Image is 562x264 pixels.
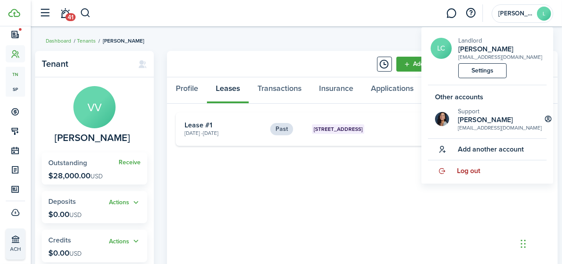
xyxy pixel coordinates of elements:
button: Open sidebar [37,5,54,22]
a: LC [431,38,452,59]
p: $28,000.00 [48,171,103,180]
span: Landlord [458,36,482,45]
panel-main-title: Tenant [42,59,129,69]
button: Actions [109,198,141,208]
h2: Lara Cooper [458,45,542,53]
card-title: Lease #1 [185,121,264,129]
button: Add another account [428,139,524,160]
span: USD [91,172,103,181]
a: Settings [458,63,507,78]
button: Timeline [377,57,392,72]
a: Dashboard [46,37,72,45]
card-description: [DATE] - [DATE] [185,129,264,137]
span: Deposits [48,196,76,206]
a: Tenants [77,37,96,45]
avatar-text: L [537,7,551,21]
a: ACH [6,228,25,260]
div: Drag [521,231,526,257]
div: [EMAIL_ADDRESS][DOMAIN_NAME] [458,53,542,61]
span: Lara [498,11,533,17]
button: Open menu [109,236,141,246]
img: TenantCloud [8,9,20,17]
button: Open resource center [464,6,479,21]
h2: Monica [458,116,542,124]
span: USD [69,210,82,220]
a: Receive [119,159,141,166]
a: Insurance [310,77,362,104]
a: sp [6,82,25,97]
a: Profile [167,77,207,104]
button: Search [80,6,91,21]
a: [PERSON_NAME] [458,45,542,53]
button: Open menu [109,198,141,208]
a: Transactions [249,77,310,104]
span: 41 [65,13,76,21]
p: $0.00 [48,249,82,257]
iframe: Chat Widget [518,222,562,264]
div: [EMAIL_ADDRESS][DOMAIN_NAME] [458,124,542,132]
img: Monica [435,112,449,126]
span: Outstanding [48,158,87,168]
a: Notifications [57,2,74,25]
span: Add another account [458,145,524,153]
a: Messaging [443,2,460,25]
button: Actions [109,236,141,246]
span: [STREET_ADDRESS] [314,125,363,133]
span: Credits [48,235,71,245]
span: Valerie Vance [54,133,130,144]
h5: Other accounts [428,92,547,102]
span: USD [69,249,82,258]
a: tn [6,67,25,82]
span: Support [458,107,479,116]
status: Past [270,123,293,135]
span: Log out [457,167,480,175]
p: ACH [10,245,62,253]
p: $0.00 [48,210,82,219]
a: Add invoice [396,57,452,72]
a: Log out [428,160,547,181]
avatar-text: VV [73,86,116,128]
span: [PERSON_NAME] [103,37,145,45]
a: Applications [362,77,422,104]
